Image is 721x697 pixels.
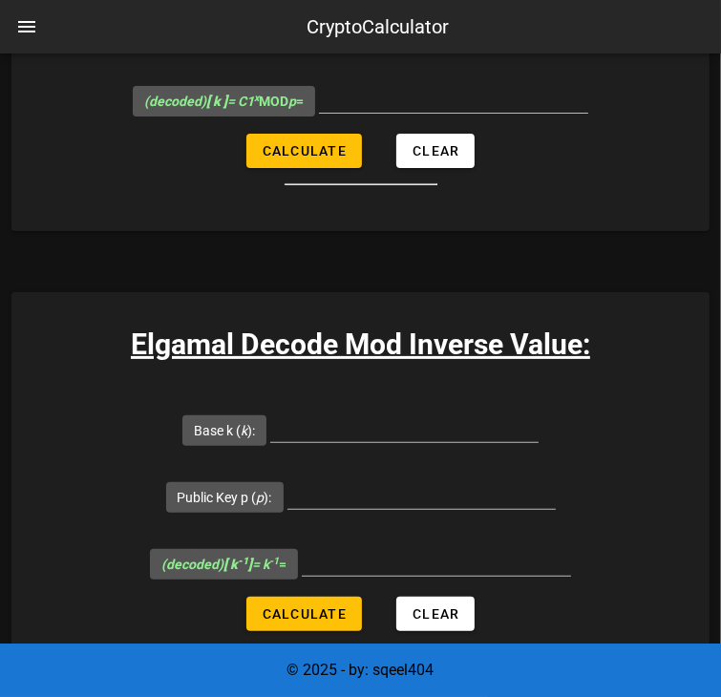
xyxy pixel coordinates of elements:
i: p [257,490,265,505]
button: Calculate [246,134,362,168]
span: Calculate [262,606,347,622]
label: Base k ( ): [194,421,255,440]
div: CryptoCalculator [307,12,449,41]
i: k [241,423,247,438]
span: © 2025 - by: sqeel404 [287,661,435,679]
button: nav-menu-toggle [4,4,50,50]
sup: x [254,92,259,104]
span: Clear [412,606,459,622]
button: Calculate [246,597,362,631]
b: [ k ] [223,557,252,572]
h3: Elgamal Decode Mod Inverse Value: [11,323,710,366]
sup: -1 [269,555,279,567]
span: MOD = [144,94,304,109]
button: Clear [396,134,475,168]
span: = [161,557,286,572]
span: Calculate [262,143,347,158]
span: Clear [412,143,459,158]
label: Public Key p ( ): [178,488,272,507]
i: (decoded) = C1 [144,94,259,109]
i: (decoded) = k [161,557,279,572]
button: Clear [396,597,475,631]
i: p [288,94,296,109]
b: [ k ] [206,94,227,109]
sup: -1 [238,555,248,567]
